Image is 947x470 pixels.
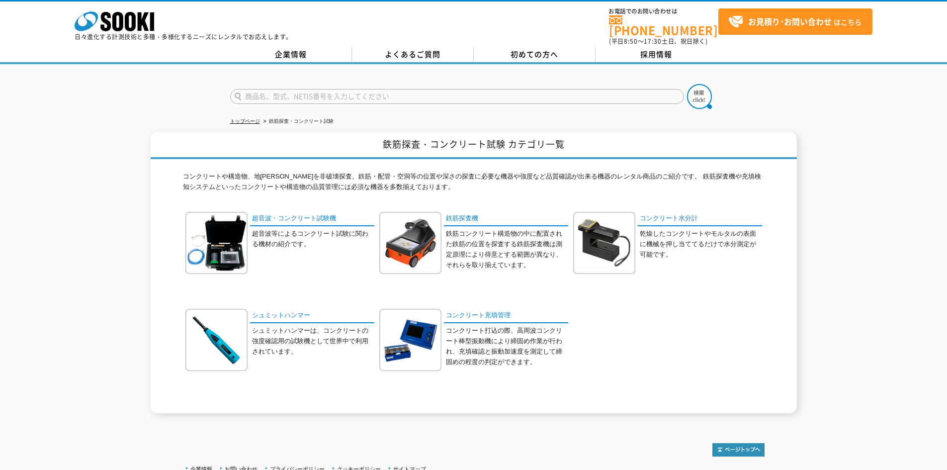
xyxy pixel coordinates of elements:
img: btn_search.png [687,84,712,109]
a: 企業情報 [230,47,352,62]
img: 鉄筋探査機 [379,212,441,274]
a: 超音波・コンクリート試験機 [250,212,374,226]
a: お見積り･お問い合わせはこちら [718,8,872,35]
h1: 鉄筋探査・コンクリート試験 カテゴリ一覧 [151,132,797,159]
a: 鉄筋探査機 [444,212,568,226]
span: お電話でのお問い合わせは [609,8,718,14]
a: よくあるご質問 [352,47,474,62]
a: [PHONE_NUMBER] [609,15,718,36]
img: コンクリート充填管理 [379,309,441,371]
span: 17:30 [644,37,662,46]
img: コンクリート水分計 [573,212,635,274]
img: 超音波・コンクリート試験機 [185,212,248,274]
span: (平日 ～ 土日、祝日除く) [609,37,707,46]
a: 初めての方へ [474,47,596,62]
img: トップページへ [712,443,765,457]
p: コンクリートや構造物、地[PERSON_NAME]を非破壊探査。鉄筋・配管・空洞等の位置や深さの探査に必要な機器や強度など品質確認が出来る機器のレンタル商品のご紹介です。 鉄筋探査機や充填検知シ... [183,172,765,197]
p: コンクリート打込の際、高周波コンクリート棒型振動機により締固め作業が行われ、充填確認と振動加速度を測定して締固めの程度の判定ができます。 [446,326,568,367]
li: 鉄筋探査・コンクリート試験 [261,116,334,127]
a: 採用情報 [596,47,717,62]
a: トップページ [230,118,260,124]
a: コンクリート水分計 [638,212,762,226]
p: シュミットハンマーは、コンクリートの強度確認用の試験機として世界中で利用されています。 [252,326,374,357]
span: 8:50 [624,37,638,46]
p: 日々進化する計測技術と多種・多様化するニーズにレンタルでお応えします。 [75,34,292,40]
span: 初めての方へ [511,49,558,60]
span: はこちら [728,14,861,29]
a: コンクリート充填管理 [444,309,568,323]
img: シュミットハンマー [185,309,248,371]
p: 乾燥したコンクリートやモルタルの表面に機械を押し当ててるだけで水分測定が可能です。 [640,229,762,260]
strong: お見積り･お問い合わせ [748,15,832,27]
p: 鉄筋コンクリート構造物の中に配置された鉄筋の位置を探査する鉄筋探査機は測定原理により得意とする範囲が異なり、それらを取り揃えています。 [446,229,568,270]
p: 超音波等によるコンクリート試験に関わる機材の紹介です。 [252,229,374,250]
a: シュミットハンマー [250,309,374,323]
input: 商品名、型式、NETIS番号を入力してください [230,89,684,104]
